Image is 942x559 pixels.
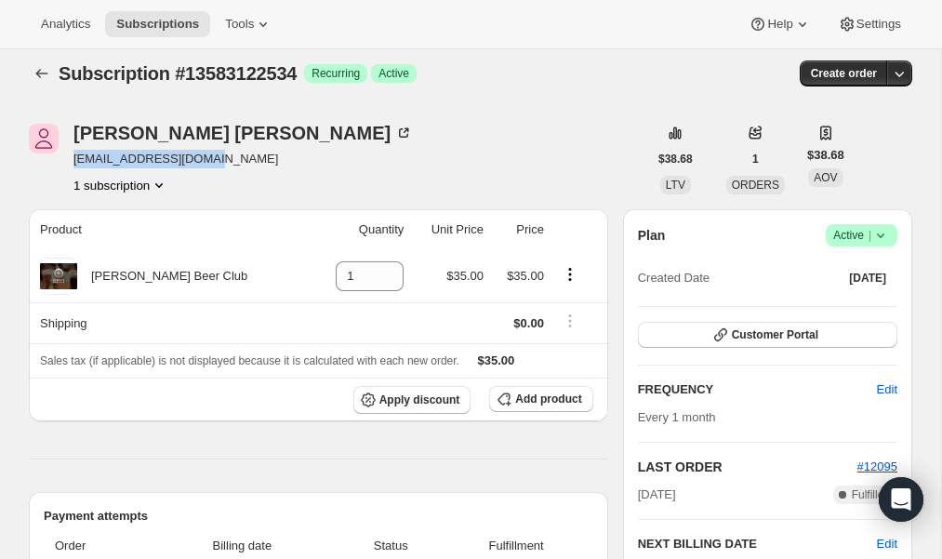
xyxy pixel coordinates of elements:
a: #12095 [857,459,897,473]
span: Analytics [41,17,90,32]
span: Tools [225,17,254,32]
button: Edit [866,375,909,405]
button: Subscriptions [29,60,55,87]
span: $38.68 [658,152,693,166]
span: Every 1 month [638,410,716,424]
button: [DATE] [838,265,897,291]
span: $35.00 [446,269,484,283]
span: Help [767,17,792,32]
span: $38.68 [807,146,844,165]
h2: Plan [638,226,666,245]
button: Analytics [30,11,101,37]
span: | [869,228,871,243]
button: Apply discount [353,386,471,414]
span: Active [378,66,409,81]
span: $35.00 [478,353,515,367]
span: Edit [877,380,897,399]
span: Add product [515,392,581,406]
button: Product actions [73,176,168,194]
th: Unit Price [409,209,489,250]
button: Edit [877,535,897,553]
th: Shipping [29,302,311,343]
span: Settings [856,17,901,32]
span: Subscriptions [116,17,199,32]
button: Customer Portal [638,322,897,348]
button: Subscriptions [105,11,210,37]
span: Customer Portal [732,327,818,342]
th: Price [489,209,550,250]
span: Created Date [638,269,710,287]
span: Jen Matichuk [29,124,59,153]
button: 1 [741,146,770,172]
th: Quantity [311,209,410,250]
span: Fulfilled [852,487,890,502]
span: AOV [814,171,837,184]
div: [PERSON_NAME] [PERSON_NAME] [73,124,413,142]
button: Shipping actions [555,311,585,331]
div: Open Intercom Messenger [879,477,923,522]
span: 1 [752,152,759,166]
span: [EMAIL_ADDRESS][DOMAIN_NAME] [73,150,413,168]
button: #12095 [857,458,897,476]
span: Fulfillment [451,537,582,555]
span: Recurring [312,66,360,81]
button: Create order [800,60,888,87]
button: Add product [489,386,592,412]
span: [DATE] [638,486,676,504]
button: Help [737,11,822,37]
span: Status [342,537,440,555]
span: Billing date [153,537,331,555]
h2: Payment attempts [44,507,593,526]
button: Settings [827,11,912,37]
h2: NEXT BILLING DATE [638,535,877,553]
span: Subscription #13583122534 [59,63,297,84]
span: $0.00 [513,316,544,330]
th: Product [29,209,311,250]
span: Sales tax (if applicable) is not displayed because it is calculated with each new order. [40,354,459,367]
div: [PERSON_NAME] Beer Club [77,267,247,286]
span: [DATE] [849,271,886,286]
button: Tools [214,11,284,37]
span: Apply discount [379,393,460,407]
button: Product actions [555,264,585,285]
button: $38.68 [647,146,704,172]
h2: FREQUENCY [638,380,877,399]
h2: LAST ORDER [638,458,857,476]
span: LTV [666,179,685,192]
span: Create order [811,66,877,81]
span: ORDERS [732,179,779,192]
span: Active [833,226,890,245]
span: $35.00 [507,269,544,283]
